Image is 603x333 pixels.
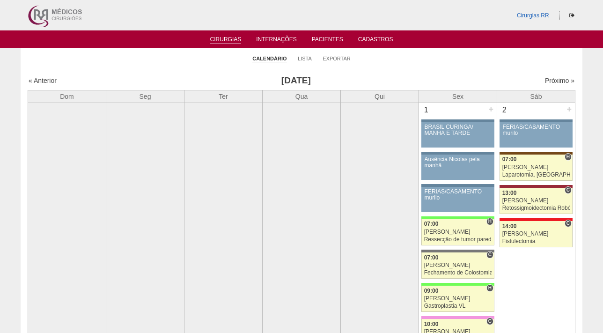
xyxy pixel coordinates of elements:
[502,172,570,178] div: Laparotomia, [GEOGRAPHIC_DATA], Drenagem, Bridas
[256,36,297,45] a: Internações
[425,124,492,136] div: BRASIL CURINGA/ MANHÃ E TARDE
[421,252,494,279] a: C 07:00 [PERSON_NAME] Fechamento de Colostomia ou Enterostomia
[424,303,492,309] div: Gastroplastia VL
[497,103,512,117] div: 2
[358,36,393,45] a: Cadastros
[298,55,312,62] a: Lista
[421,283,494,286] div: Key: Brasil
[500,152,573,155] div: Key: Santa Joana
[565,186,572,194] span: Consultório
[502,190,517,196] span: 13:00
[502,156,517,163] span: 07:00
[421,184,494,187] div: Key: Aviso
[419,103,434,117] div: 1
[502,198,570,204] div: [PERSON_NAME]
[263,90,341,103] th: Qua
[424,254,439,261] span: 07:00
[503,124,570,136] div: FÉRIAS/CASAMENTO murilo
[421,216,494,219] div: Key: Brasil
[419,90,497,103] th: Sex
[486,251,493,259] span: Consultório
[502,238,570,244] div: Fistulectomia
[500,218,573,221] div: Key: Assunção
[500,119,573,122] div: Key: Aviso
[421,122,494,148] a: BRASIL CURINGA/ MANHÃ E TARDE
[486,284,493,292] span: Hospital
[424,237,492,243] div: Ressecção de tumor parede abdominal pélvica
[424,296,492,302] div: [PERSON_NAME]
[28,90,106,103] th: Dom
[421,119,494,122] div: Key: Aviso
[486,318,493,325] span: Consultório
[421,152,494,155] div: Key: Aviso
[565,103,573,115] div: +
[106,90,184,103] th: Seg
[500,221,573,247] a: C 14:00 [PERSON_NAME] Fistulectomia
[424,221,439,227] span: 07:00
[500,155,573,181] a: H 07:00 [PERSON_NAME] Laparotomia, [GEOGRAPHIC_DATA], Drenagem, Bridas
[502,205,570,211] div: Retossigmoidectomia Robótica
[421,250,494,252] div: Key: Santa Catarina
[424,321,439,327] span: 10:00
[424,270,492,276] div: Fechamento de Colostomia ou Enterostomia
[421,155,494,180] a: Ausência Nicolas pela manhã
[569,13,574,18] i: Sair
[425,189,492,201] div: FÉRIAS/CASAMENTO murilo
[545,77,574,84] a: Próximo »
[502,223,517,229] span: 14:00
[500,185,573,188] div: Key: Sírio Libanês
[421,219,494,245] a: H 07:00 [PERSON_NAME] Ressecção de tumor parede abdominal pélvica
[500,188,573,214] a: C 13:00 [PERSON_NAME] Retossigmoidectomia Robótica
[565,220,572,227] span: Consultório
[502,164,570,170] div: [PERSON_NAME]
[421,316,494,319] div: Key: Albert Einstein
[500,122,573,148] a: FÉRIAS/CASAMENTO murilo
[252,55,287,62] a: Calendário
[341,90,419,103] th: Qui
[424,262,492,268] div: [PERSON_NAME]
[425,156,492,169] div: Ausência Nicolas pela manhã
[497,90,575,103] th: Sáb
[184,90,263,103] th: Ter
[312,36,343,45] a: Pacientes
[424,288,439,294] span: 09:00
[517,12,549,19] a: Cirurgias RR
[486,218,493,225] span: Hospital
[29,77,57,84] a: « Anterior
[210,36,242,44] a: Cirurgias
[323,55,351,62] a: Exportar
[421,286,494,312] a: H 09:00 [PERSON_NAME] Gastroplastia VL
[160,74,433,88] h3: [DATE]
[502,231,570,237] div: [PERSON_NAME]
[565,153,572,161] span: Hospital
[424,229,492,235] div: [PERSON_NAME]
[421,187,494,212] a: FÉRIAS/CASAMENTO murilo
[487,103,495,115] div: +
